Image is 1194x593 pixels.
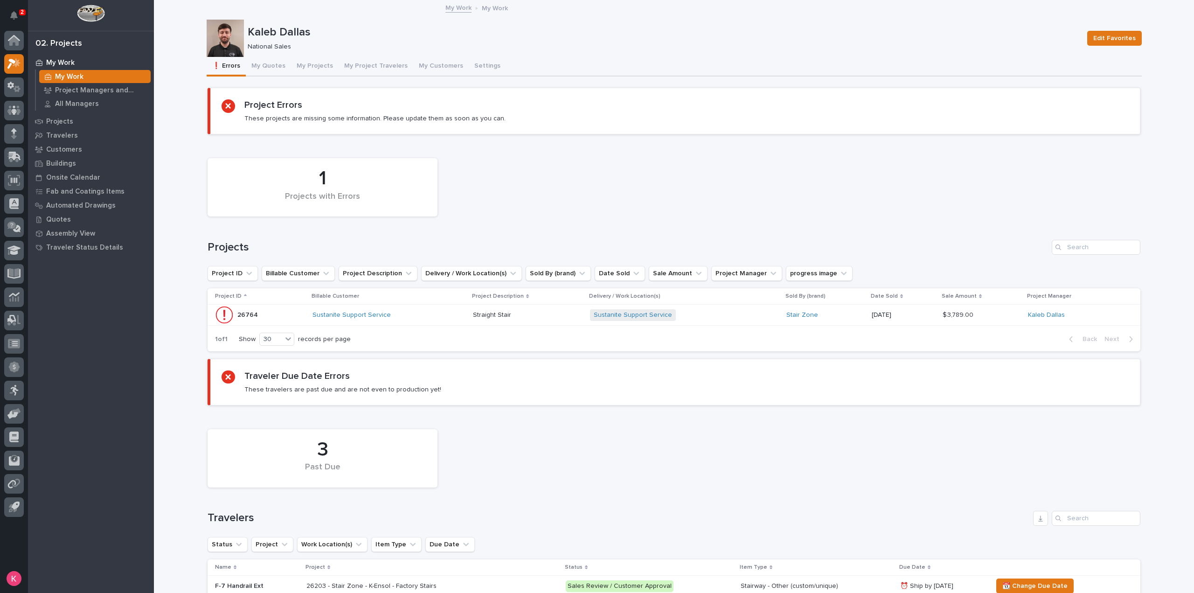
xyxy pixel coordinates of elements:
p: 26764 [237,309,260,319]
button: My Customers [413,57,469,77]
p: These travelers are past due and are not even to production yet! [244,385,441,394]
div: 30 [260,335,282,344]
button: Project ID [208,266,258,281]
p: Project Manager [1027,291,1071,301]
p: Customers [46,146,82,154]
button: Notifications [4,6,24,25]
p: Project [305,562,325,572]
button: Project [251,537,293,552]
img: Workspace Logo [77,5,104,22]
p: Straight Stair [473,309,513,319]
p: National Sales [248,43,1076,51]
div: Past Due [223,462,422,482]
button: Edit Favorites [1087,31,1142,46]
h2: Traveler Due Date Errors [244,370,350,382]
p: F-7 Handrail Ext [215,582,299,590]
a: Sustanite Support Service [594,311,672,319]
p: Sold By (brand) [785,291,826,301]
button: Status [208,537,248,552]
p: Sale Amount [942,291,977,301]
button: ❗ Errors [207,57,246,77]
p: Item Type [740,562,767,572]
p: Assembly View [46,230,95,238]
button: Billable Customer [262,266,335,281]
button: Sold By (brand) [526,266,591,281]
a: Travelers [28,128,154,142]
h2: Project Errors [244,99,302,111]
p: Due Date [899,562,925,572]
a: Assembly View [28,226,154,240]
p: Billable Customer [312,291,359,301]
h1: Travelers [208,511,1029,525]
p: $ 3,789.00 [943,309,975,319]
button: Work Location(s) [297,537,368,552]
p: Project ID [215,291,242,301]
tr: 2676426764 Sustanite Support Service Straight StairStraight Stair Sustanite Support Service Stair... [208,305,1140,326]
span: Next [1104,335,1125,343]
button: Project Manager [711,266,782,281]
p: All Managers [55,100,99,108]
a: My Work [28,56,154,70]
a: My Work [36,70,154,83]
a: Project Managers and Engineers [36,84,154,97]
p: Project Managers and Engineers [55,86,147,95]
p: Buildings [46,160,76,168]
input: Search [1052,240,1140,255]
button: My Quotes [246,57,291,77]
a: Projects [28,114,154,128]
button: My Projects [291,57,339,77]
button: Sale Amount [649,266,708,281]
button: Next [1101,335,1140,343]
div: 02. Projects [35,39,82,49]
p: Project Description [472,291,524,301]
input: Search [1052,511,1140,526]
a: Customers [28,142,154,156]
p: My Work [46,59,75,67]
a: Kaleb Dallas [1028,311,1065,319]
p: 2 [21,9,24,15]
p: Delivery / Work Location(s) [589,291,660,301]
div: Notifications2 [12,11,24,26]
p: [DATE] [872,311,935,319]
p: 1 of 1 [208,328,235,351]
button: users-avatar [4,569,24,588]
h1: Projects [208,241,1048,254]
p: Projects [46,118,73,126]
a: Stair Zone [786,311,818,319]
p: Travelers [46,132,78,140]
p: Name [215,562,231,572]
p: Stairway - Other (custom/unique) [741,582,893,590]
p: Onsite Calendar [46,174,100,182]
a: Sustanite Support Service [312,311,391,319]
div: 1 [223,167,422,190]
span: Back [1077,335,1097,343]
button: Settings [469,57,506,77]
p: 26203 - Stair Zone - K-Ensol - Factory Stairs [306,582,470,590]
a: Onsite Calendar [28,170,154,184]
button: Back [1062,335,1101,343]
a: Traveler Status Details [28,240,154,254]
a: Quotes [28,212,154,226]
button: My Project Travelers [339,57,413,77]
a: My Work [445,2,472,13]
p: Automated Drawings [46,202,116,210]
button: Delivery / Work Location(s) [421,266,522,281]
p: Show [239,335,256,343]
button: Due Date [425,537,475,552]
span: 📆 Change Due Date [1002,580,1068,592]
span: Edit Favorites [1093,33,1136,44]
div: Sales Review / Customer Approval [566,580,673,592]
p: Kaleb Dallas [248,26,1080,39]
p: records per page [298,335,351,343]
p: These projects are missing some information. Please update them as soon as you can. [244,114,506,123]
div: 3 [223,438,422,461]
p: ⏰ Ship by [DATE] [900,582,985,590]
a: Automated Drawings [28,198,154,212]
p: Status [565,562,583,572]
p: My Work [55,73,83,81]
p: Traveler Status Details [46,244,123,252]
p: Quotes [46,216,71,224]
button: Date Sold [595,266,645,281]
